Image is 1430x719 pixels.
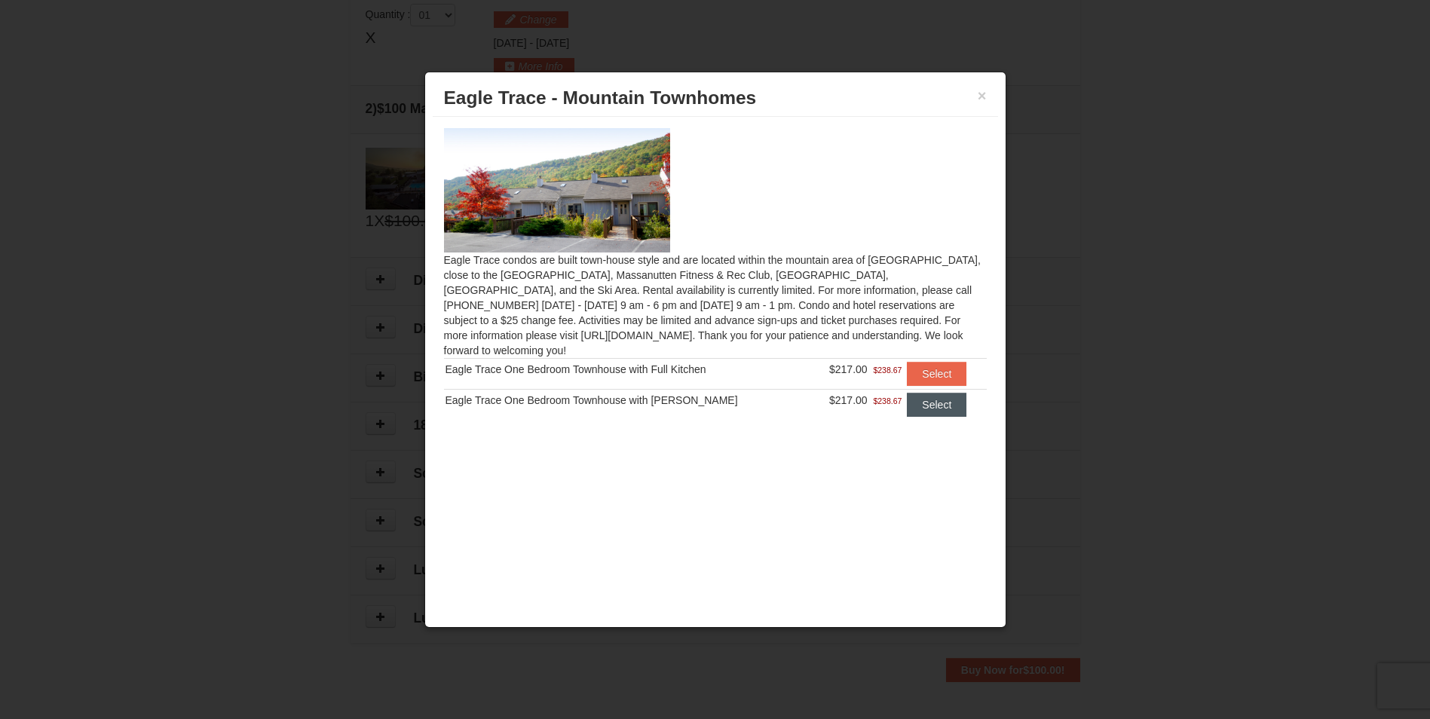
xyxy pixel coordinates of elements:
[873,393,902,408] span: $238.67
[907,362,966,386] button: Select
[907,393,966,417] button: Select
[829,394,868,406] span: $217.00
[444,87,757,108] span: Eagle Trace - Mountain Townhomes
[433,117,998,446] div: Eagle Trace condos are built town-house style and are located within the mountain area of [GEOGRA...
[873,363,902,378] span: $238.67
[446,362,809,377] div: Eagle Trace One Bedroom Townhouse with Full Kitchen
[978,88,987,103] button: ×
[829,363,868,375] span: $217.00
[446,393,809,408] div: Eagle Trace One Bedroom Townhouse with [PERSON_NAME]
[444,128,670,252] img: 19218983-1-9b289e55.jpg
